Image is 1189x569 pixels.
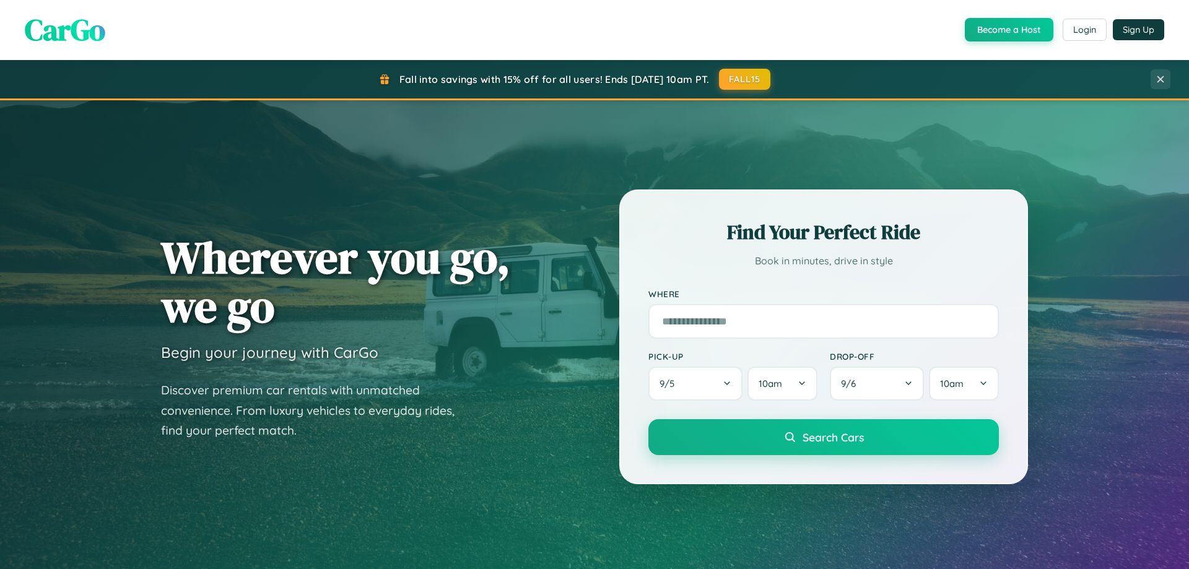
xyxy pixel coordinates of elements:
[161,343,378,362] h3: Begin your journey with CarGo
[747,367,817,401] button: 10am
[648,367,743,401] button: 9/5
[929,367,999,401] button: 10am
[161,233,510,331] h1: Wherever you go, we go
[719,69,771,90] button: FALL15
[830,367,924,401] button: 9/6
[965,18,1053,41] button: Become a Host
[841,378,862,389] span: 9 / 6
[648,419,999,455] button: Search Cars
[830,351,999,362] label: Drop-off
[1063,19,1107,41] button: Login
[399,73,710,85] span: Fall into savings with 15% off for all users! Ends [DATE] 10am PT.
[648,219,999,246] h2: Find Your Perfect Ride
[1113,19,1164,40] button: Sign Up
[803,430,864,444] span: Search Cars
[25,9,105,50] span: CarGo
[940,378,964,389] span: 10am
[759,378,782,389] span: 10am
[648,252,999,270] p: Book in minutes, drive in style
[161,380,471,441] p: Discover premium car rentals with unmatched convenience. From luxury vehicles to everyday rides, ...
[648,289,999,299] label: Where
[660,378,681,389] span: 9 / 5
[648,351,817,362] label: Pick-up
